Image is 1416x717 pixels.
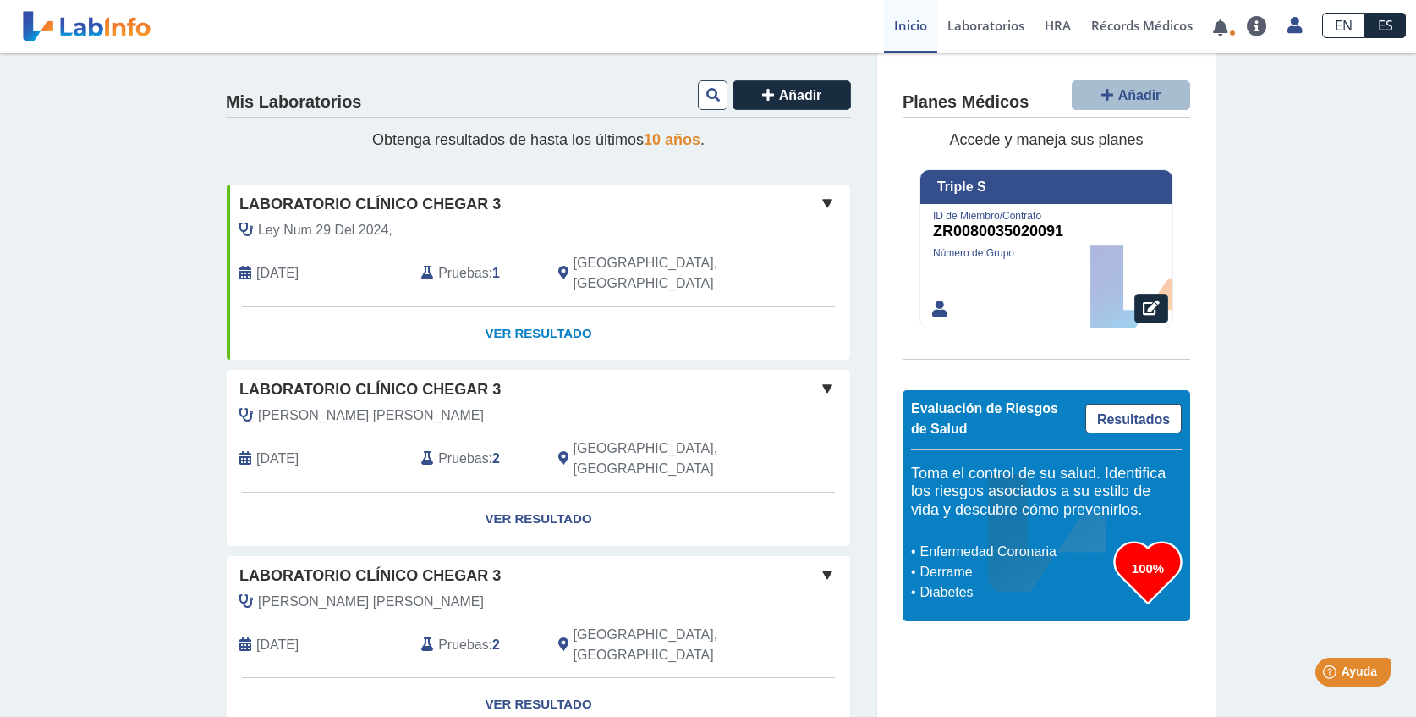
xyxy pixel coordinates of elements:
button: Añadir [1072,80,1190,110]
a: Ver Resultado [227,493,850,546]
button: Añadir [733,80,851,110]
span: Rio Grande, PR [574,625,760,665]
span: Evaluación de Riesgos de Salud [911,401,1058,436]
h5: Toma el control de su salud. Identifica los riesgos asociados a su estilo de vida y descubre cómo... [911,465,1182,520]
div: : [409,438,545,479]
b: 2 [492,637,500,652]
span: Laboratorio Clínico Chegar 3 [239,193,501,216]
span: Irizarry Ceballos, Carmen [258,592,484,612]
span: Accede y maneja sus planes [949,131,1143,148]
li: Diabetes [915,582,1114,603]
li: Enfermedad Coronaria [915,542,1114,562]
span: 2025-02-19 [256,449,299,469]
iframe: Help widget launcher [1265,651,1397,698]
span: Añadir [1118,88,1161,102]
span: HRA [1045,17,1071,34]
span: Rio Grande, PR [574,253,760,294]
span: Rio Grande, PR [574,438,760,479]
span: Pruebas [438,263,488,284]
span: Irizarry Ceballos, Carmen [258,405,484,426]
div: : [409,253,545,294]
span: Ley Num 29 Del 2024, [258,220,392,240]
h3: 100% [1114,558,1182,579]
a: Resultados [1085,404,1182,433]
h4: Planes Médicos [903,92,1029,113]
b: 1 [492,266,500,280]
a: EN [1322,13,1365,38]
span: Laboratorio Clínico Chegar 3 [239,378,501,401]
a: Ver Resultado [227,307,850,361]
span: 2025-09-13 [256,263,299,284]
a: ES [1365,13,1406,38]
h4: Mis Laboratorios [226,92,361,113]
span: Laboratorio Clínico Chegar 3 [239,565,501,587]
span: Pruebas [438,449,488,469]
span: 2025-02-10 [256,635,299,655]
b: 2 [492,451,500,466]
li: Derrame [915,562,1114,582]
span: 10 años [644,131,700,148]
span: Obtenga resultados de hasta los últimos . [372,131,705,148]
div: : [409,625,545,665]
span: Pruebas [438,635,488,655]
span: Añadir [779,88,822,102]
